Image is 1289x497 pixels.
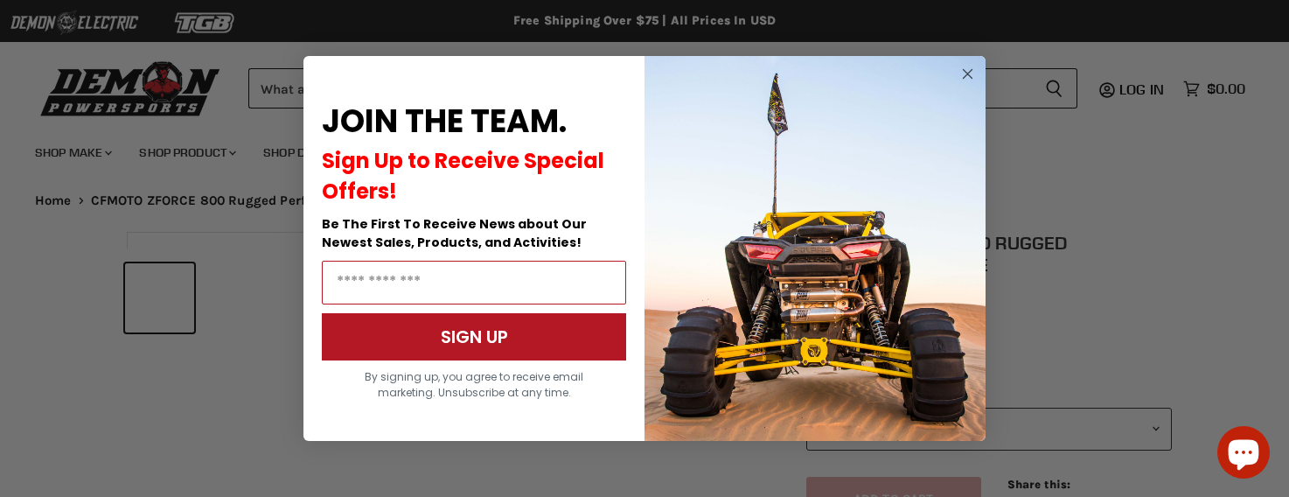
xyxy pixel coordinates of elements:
img: a9095488-b6e7-41ba-879d-588abfab540b.jpeg [644,56,986,441]
input: Email Address [322,261,626,304]
span: By signing up, you agree to receive email marketing. Unsubscribe at any time. [365,369,583,400]
span: Be The First To Receive News about Our Newest Sales, Products, and Activities! [322,215,587,251]
inbox-online-store-chat: Shopify online store chat [1212,426,1275,483]
span: Sign Up to Receive Special Offers! [322,146,604,206]
button: SIGN UP [322,313,626,360]
span: JOIN THE TEAM. [322,99,567,143]
button: Close dialog [957,63,979,85]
